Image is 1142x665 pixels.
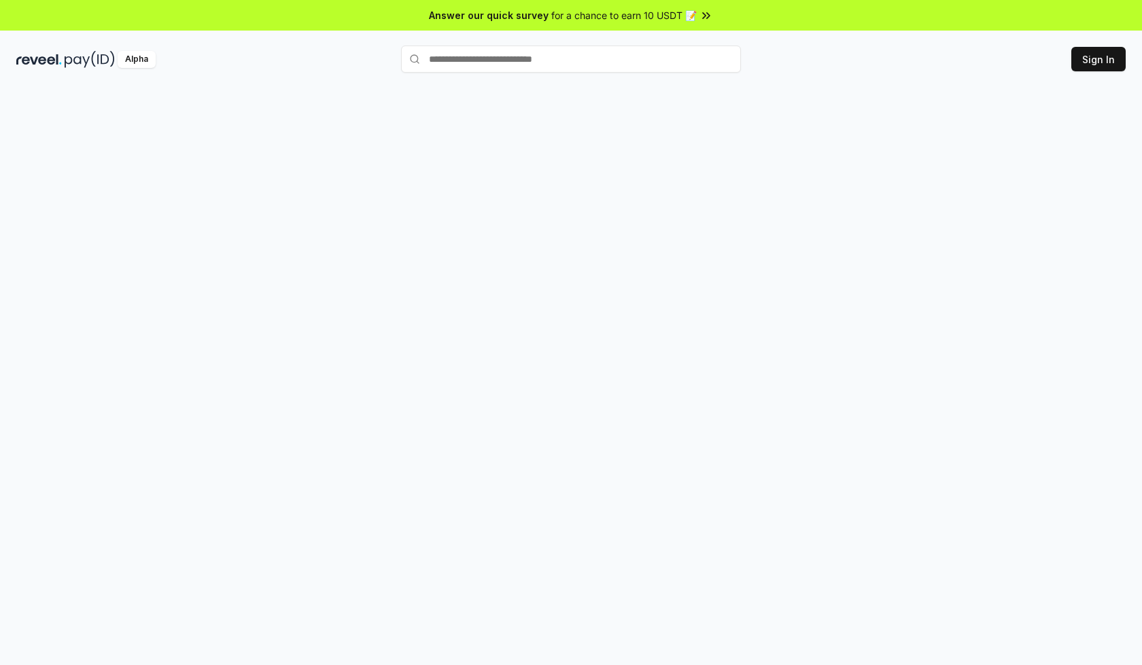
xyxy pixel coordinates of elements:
[551,8,697,22] span: for a chance to earn 10 USDT 📝
[429,8,549,22] span: Answer our quick survey
[65,51,115,68] img: pay_id
[16,51,62,68] img: reveel_dark
[118,51,156,68] div: Alpha
[1071,47,1126,71] button: Sign In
